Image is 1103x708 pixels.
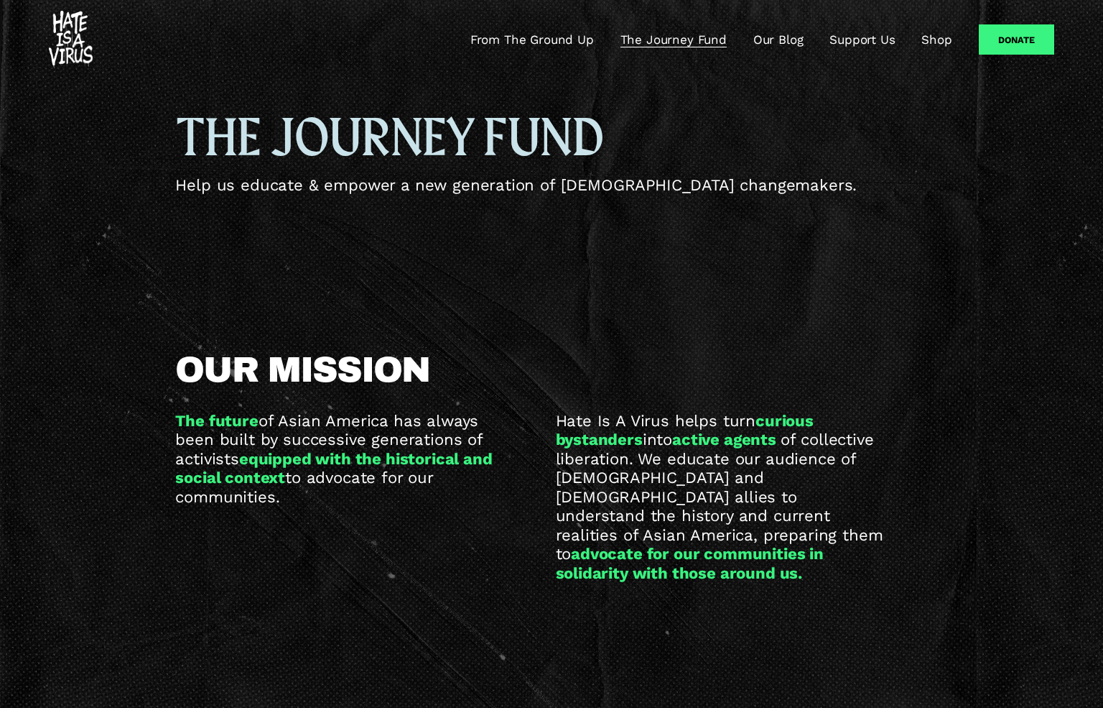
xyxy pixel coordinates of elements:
span: of collective liberation. We educate our audience of [DEMOGRAPHIC_DATA] and [DEMOGRAPHIC_DATA] al... [556,430,889,563]
a: Our Blog [753,31,804,48]
span: Hate Is A Virus helps turn [556,411,756,430]
strong: curious bystanders [556,411,818,449]
span: THE JOURNEY FUND [175,106,602,172]
img: #HATEISAVIRUS [49,11,93,68]
a: Shop [921,31,951,48]
a: The Journey Fund [620,31,727,48]
strong: advocate for our communities in solidarity with those around us. [556,544,828,582]
strong: active agents [672,430,776,449]
a: Support Us [829,31,895,48]
a: Donate [979,24,1054,55]
strong: The future [175,411,258,430]
span: OUR MISSION [175,351,429,389]
a: From The Ground Up [470,31,594,48]
strong: equipped with the historical and social context [175,449,496,487]
span: of Asian America has always been built by successive generations of activists [175,411,488,468]
span: into [643,430,672,449]
span: Help us educate & empower a new generation of [DEMOGRAPHIC_DATA] changemakers. [175,175,857,194]
span: to advocate for our communities. [175,468,438,506]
